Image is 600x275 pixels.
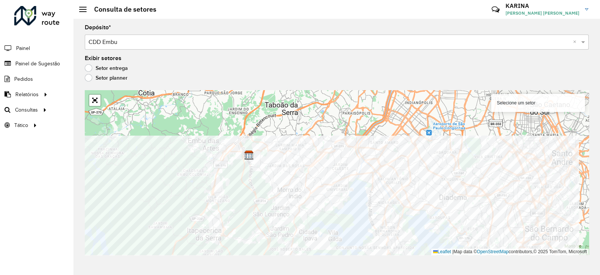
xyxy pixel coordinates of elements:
a: OpenStreetMap [477,249,509,254]
span: Clear all [573,38,579,47]
a: Contato Rápido [487,2,504,18]
div: Map data © contributors,© 2025 TomTom, Microsoft [431,249,589,255]
span: Painel [16,44,30,52]
span: | [452,249,453,254]
span: Relatórios [15,91,39,98]
a: Abrir mapa em tela cheia [89,95,100,106]
span: Consultas [15,106,38,114]
label: Setor entrega [85,64,128,72]
label: Setor planner [85,74,127,82]
span: Pedidos [14,75,33,83]
span: [PERSON_NAME] [PERSON_NAME] [505,10,579,17]
span: Tático [14,121,28,129]
h2: Consulta de setores [87,5,156,14]
label: Depósito [85,23,111,32]
h3: KARINA [505,2,579,9]
span: Painel de Sugestão [15,60,60,68]
div: Selecione um setor [491,94,585,112]
label: Exibir setores [85,54,121,63]
a: Leaflet [433,249,451,254]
